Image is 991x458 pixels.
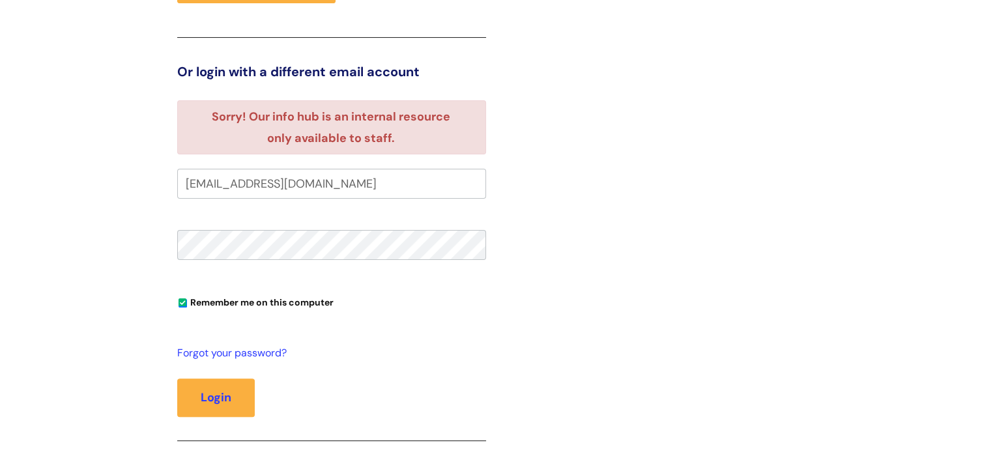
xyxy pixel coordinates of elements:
h3: Or login with a different email account [177,64,486,79]
li: Sorry! Our info hub is an internal resource only available to staff. [200,106,463,149]
label: Remember me on this computer [177,294,334,308]
input: Remember me on this computer [179,299,187,308]
input: Your e-mail address [177,169,486,199]
div: You can uncheck this option if you're logging in from a shared device [177,291,486,312]
a: Forgot your password? [177,344,480,363]
button: Login [177,379,255,416]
